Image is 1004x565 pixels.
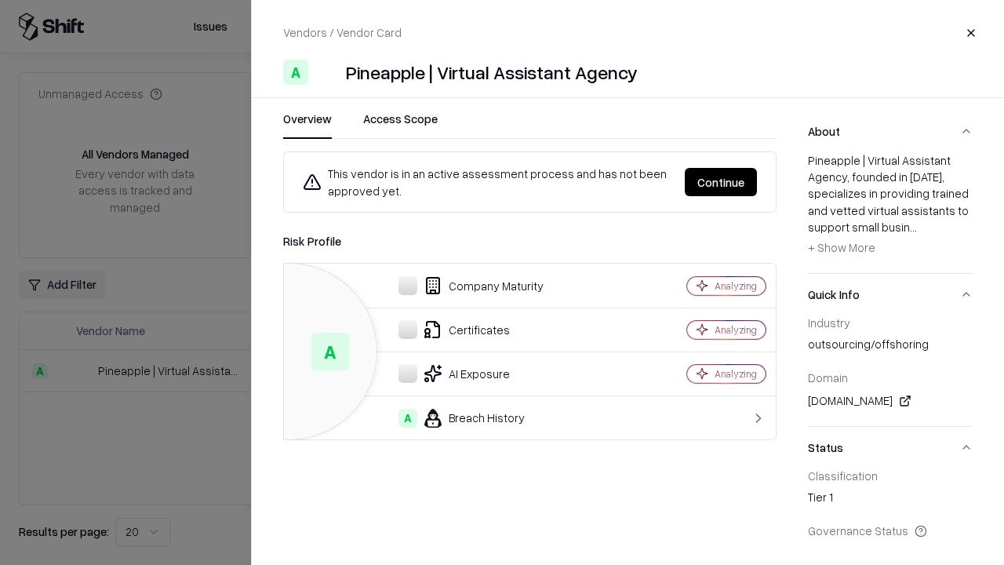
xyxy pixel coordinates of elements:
div: Domain [808,370,973,385]
div: Industry [808,315,973,330]
button: + Show More [808,235,875,261]
button: Status [808,427,973,468]
div: About [808,152,973,273]
div: A [311,333,349,370]
div: Analyzing [715,367,757,381]
span: + Show More [808,240,875,254]
img: Pineapple | Virtual Assistant Agency [315,60,340,85]
div: A [283,60,308,85]
div: Certificates [296,320,632,339]
div: AI Exposure [296,364,632,383]
button: Continue [685,168,757,196]
div: Quick Info [808,315,973,426]
div: Company Maturity [296,276,632,295]
div: Risk Profile [283,231,777,250]
button: About [808,111,973,152]
div: Breach History [296,409,632,428]
p: Vendors / Vendor Card [283,24,402,41]
div: Governance Status [808,523,973,538]
div: Pineapple | Virtual Assistant Agency [346,60,638,85]
div: [DOMAIN_NAME] [808,392,973,410]
button: Overview [283,111,332,139]
div: Tier 1 [808,489,973,511]
button: Quick Info [808,274,973,315]
div: Classification [808,468,973,483]
div: Analyzing [715,323,757,337]
div: Pineapple | Virtual Assistant Agency, founded in [DATE], specializes in providing trained and vet... [808,152,973,261]
button: Access Scope [363,111,438,139]
div: A [398,409,417,428]
div: This vendor is in an active assessment process and has not been approved yet. [303,165,672,199]
span: ... [910,220,917,234]
div: outsourcing/offshoring [808,336,973,358]
div: Analyzing [715,279,757,293]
